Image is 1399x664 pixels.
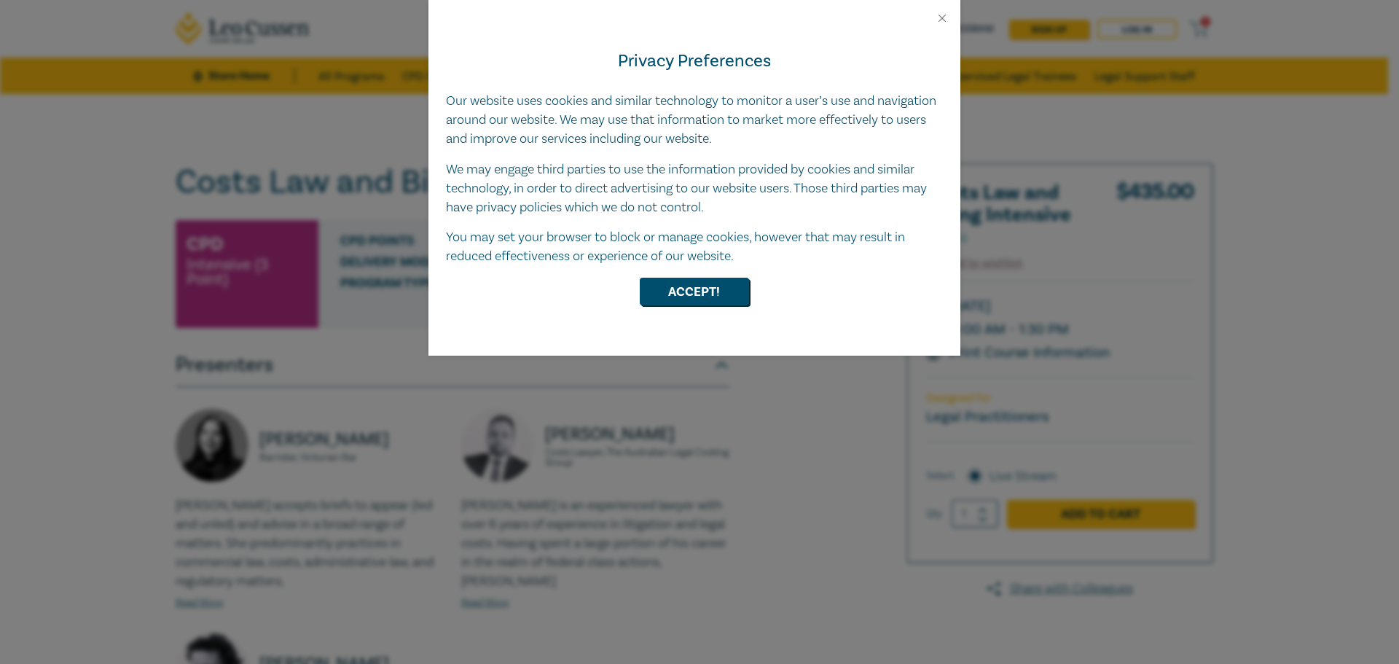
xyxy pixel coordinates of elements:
p: Our website uses cookies and similar technology to monitor a user’s use and navigation around our... [446,92,943,149]
button: Accept! [640,278,749,305]
h4: Privacy Preferences [446,48,943,74]
p: We may engage third parties to use the information provided by cookies and similar technology, in... [446,160,943,217]
p: You may set your browser to block or manage cookies, however that may result in reduced effective... [446,228,943,266]
button: Close [936,12,949,25]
